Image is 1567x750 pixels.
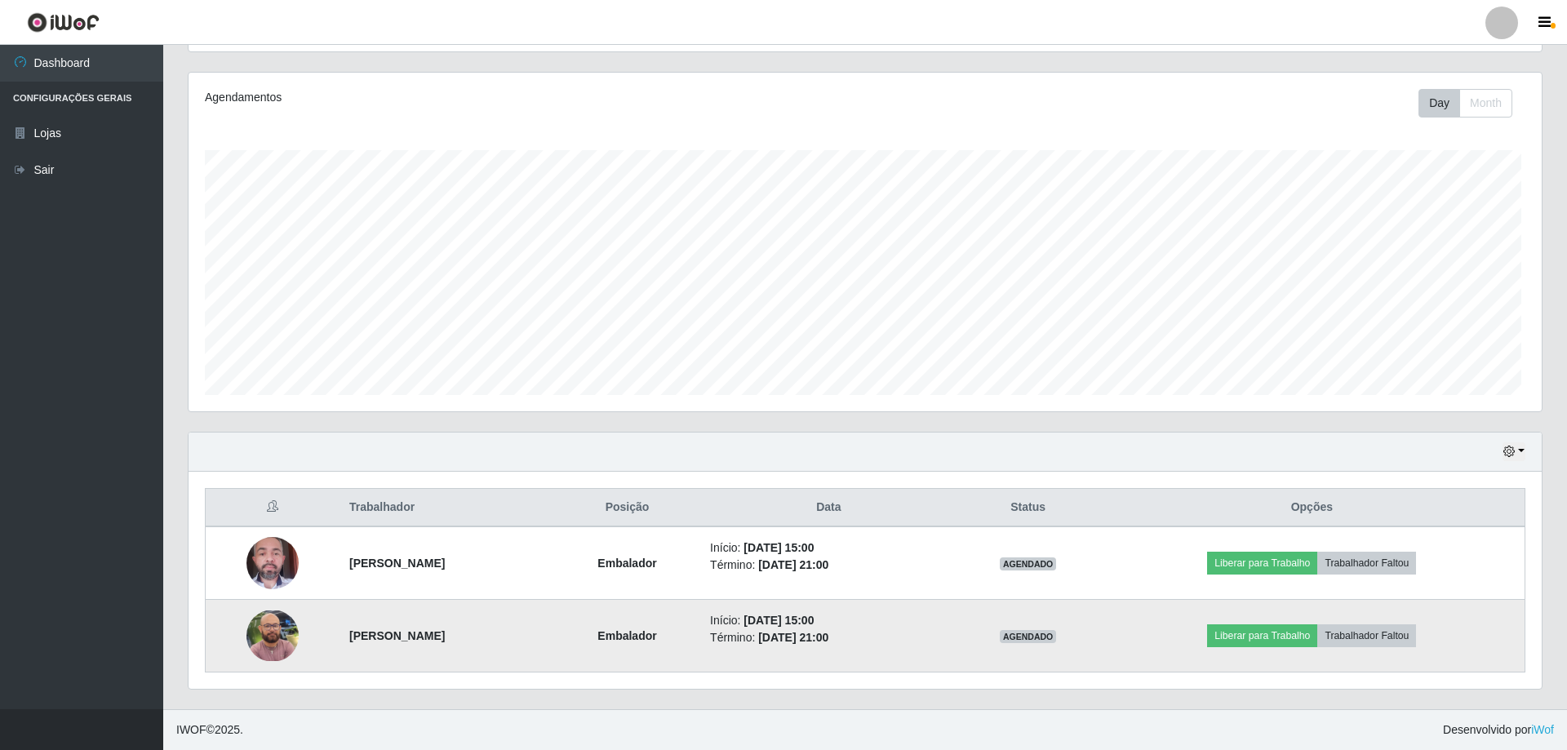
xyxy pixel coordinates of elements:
[1207,624,1317,647] button: Liberar para Trabalho
[176,723,206,736] span: IWOF
[246,528,299,597] img: 1718556919128.jpeg
[1418,89,1512,118] div: First group
[340,489,554,527] th: Trabalhador
[744,541,814,554] time: [DATE] 15:00
[1418,89,1460,118] button: Day
[176,721,243,739] span: © 2025 .
[597,629,656,642] strong: Embalador
[349,629,445,642] strong: [PERSON_NAME]
[1317,624,1416,647] button: Trabalhador Faltou
[1099,489,1525,527] th: Opções
[758,631,828,644] time: [DATE] 21:00
[597,557,656,570] strong: Embalador
[246,610,299,662] img: 1758902107724.jpeg
[758,558,828,571] time: [DATE] 21:00
[710,629,948,646] li: Término:
[349,557,445,570] strong: [PERSON_NAME]
[1317,552,1416,575] button: Trabalhador Faltou
[1418,89,1525,118] div: Toolbar with button groups
[710,557,948,574] li: Término:
[27,12,100,33] img: CoreUI Logo
[1531,723,1554,736] a: iWof
[1000,557,1057,570] span: AGENDADO
[1459,89,1512,118] button: Month
[554,489,700,527] th: Posição
[744,614,814,627] time: [DATE] 15:00
[205,89,741,106] div: Agendamentos
[1443,721,1554,739] span: Desenvolvido por
[1000,630,1057,643] span: AGENDADO
[700,489,957,527] th: Data
[957,489,1099,527] th: Status
[710,612,948,629] li: Início:
[1207,552,1317,575] button: Liberar para Trabalho
[710,539,948,557] li: Início:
